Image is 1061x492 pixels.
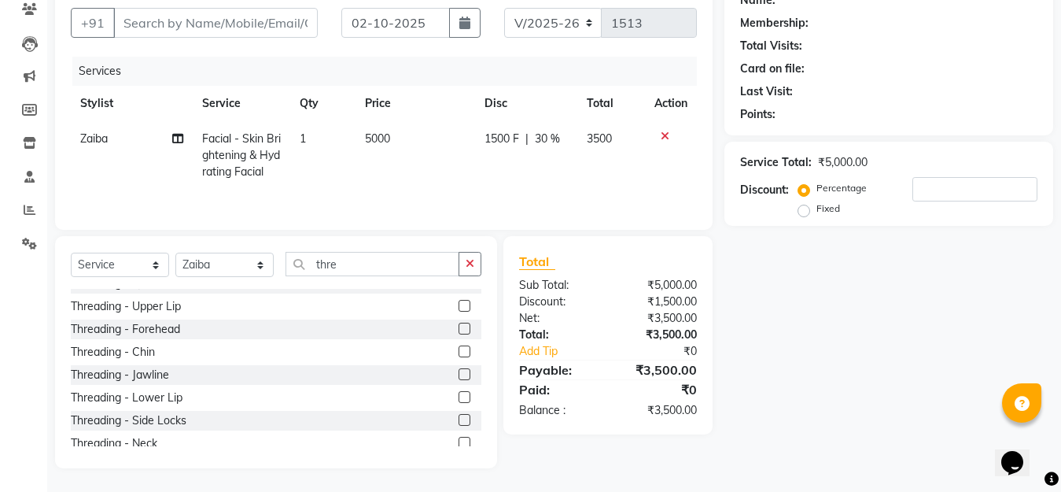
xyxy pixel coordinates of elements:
[535,131,560,147] span: 30 %
[507,310,608,327] div: Net:
[71,86,193,121] th: Stylist
[740,182,789,198] div: Discount:
[71,390,182,406] div: Threading - Lower Lip
[193,86,290,121] th: Service
[113,8,318,38] input: Search by Name/Mobile/Email/Code
[71,321,180,338] div: Threading - Forehead
[624,343,709,360] div: ₹0
[587,131,612,146] span: 3500
[577,86,645,121] th: Total
[995,429,1045,476] iframe: chat widget
[484,131,519,147] span: 1500 F
[71,367,169,383] div: Threading - Jawline
[356,86,475,121] th: Price
[816,181,867,195] label: Percentage
[71,344,155,361] div: Threading - Chin
[71,8,115,38] button: +91
[740,83,793,100] div: Last Visit:
[507,402,608,419] div: Balance :
[507,294,608,310] div: Discount:
[286,252,459,276] input: Search or Scan
[740,154,812,171] div: Service Total:
[507,327,608,343] div: Total:
[475,86,578,121] th: Disc
[816,202,840,216] label: Fixed
[740,15,809,31] div: Membership:
[608,277,709,294] div: ₹5,000.00
[507,277,608,294] div: Sub Total:
[507,380,608,399] div: Paid:
[608,380,709,399] div: ₹0
[740,61,805,77] div: Card on file:
[507,343,624,360] a: Add Tip
[202,131,281,179] span: Facial - Skin Brightening & Hydrating Facial
[608,327,709,343] div: ₹3,500.00
[608,361,709,379] div: ₹3,500.00
[507,361,608,379] div: Payable:
[818,154,868,171] div: ₹5,000.00
[608,310,709,327] div: ₹3,500.00
[71,435,157,452] div: Threading - Neck
[519,253,555,270] span: Total
[740,106,775,123] div: Points:
[71,298,181,315] div: Threading - Upper Lip
[72,57,709,86] div: Services
[608,402,709,419] div: ₹3,500.00
[645,86,697,121] th: Action
[290,86,356,121] th: Qty
[365,131,390,146] span: 5000
[80,131,108,146] span: Zaiba
[71,412,186,429] div: Threading - Side Locks
[300,131,306,146] span: 1
[608,294,709,310] div: ₹1,500.00
[525,131,529,147] span: |
[740,38,802,54] div: Total Visits:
